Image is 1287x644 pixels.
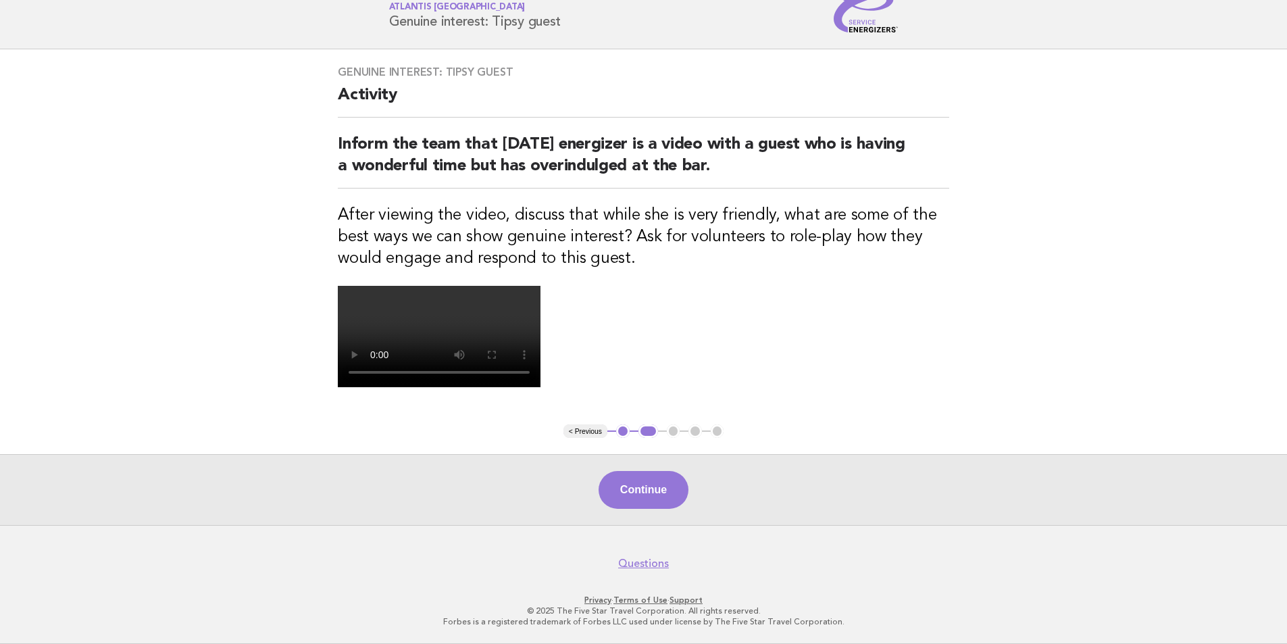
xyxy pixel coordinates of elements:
[670,595,703,605] a: Support
[599,471,688,509] button: Continue
[618,557,669,570] a: Questions
[389,3,526,12] span: Atlantis [GEOGRAPHIC_DATA]
[638,424,658,438] button: 2
[230,595,1057,605] p: · ·
[584,595,611,605] a: Privacy
[563,424,607,438] button: < Previous
[230,616,1057,627] p: Forbes is a registered trademark of Forbes LLC used under license by The Five Star Travel Corpora...
[613,595,667,605] a: Terms of Use
[338,66,949,79] h3: Genuine interest: Tipsy guest
[338,134,949,189] h2: Inform the team that [DATE] energizer is a video with a guest who is having a wonderful time but ...
[338,84,949,118] h2: Activity
[616,424,630,438] button: 1
[338,205,949,270] h3: After viewing the video, discuss that while she is very friendly, what are some of the best ways ...
[230,605,1057,616] p: © 2025 The Five Star Travel Corporation. All rights reserved.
